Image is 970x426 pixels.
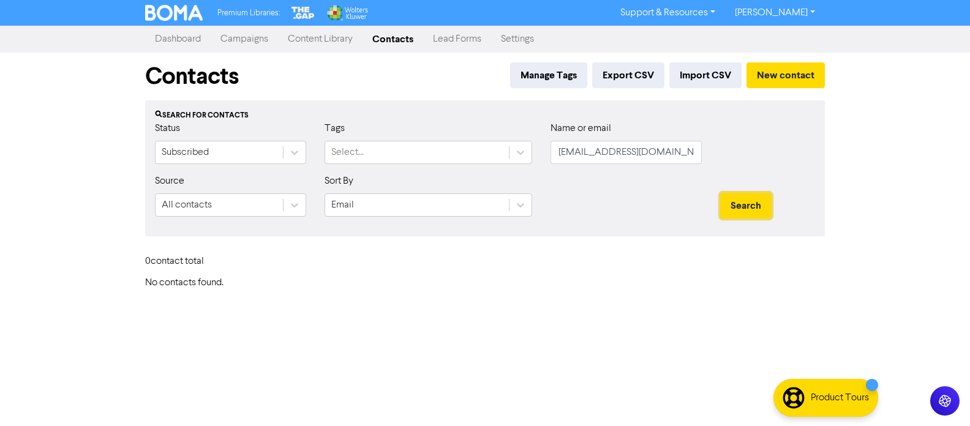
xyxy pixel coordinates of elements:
img: BOMA Logo [145,5,203,21]
iframe: Chat Widget [909,367,970,426]
img: The Gap [290,5,317,21]
a: [PERSON_NAME] [725,3,825,23]
label: Source [155,174,184,189]
a: Content Library [278,27,363,51]
label: Sort By [325,174,353,189]
h1: Contacts [145,62,239,91]
button: Search [720,193,772,219]
span: Premium Libraries: [217,9,280,17]
button: Export CSV [592,62,664,88]
h6: No contacts found. [145,277,825,289]
a: Support & Resources [611,3,725,23]
div: Search for contacts [155,110,815,121]
a: Contacts [363,27,423,51]
a: Settings [491,27,544,51]
button: New contact [746,62,825,88]
div: Subscribed [162,145,209,160]
a: Lead Forms [423,27,491,51]
img: Wolters Kluwer [326,5,367,21]
label: Tags [325,121,345,136]
h6: 0 contact total [145,256,243,267]
div: Select... [331,145,364,160]
div: All contacts [162,198,212,212]
label: Status [155,121,180,136]
a: Dashboard [145,27,211,51]
button: Import CSV [669,62,742,88]
div: Email [331,198,354,212]
label: Name or email [551,121,611,136]
button: Manage Tags [510,62,587,88]
a: Campaigns [211,27,278,51]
